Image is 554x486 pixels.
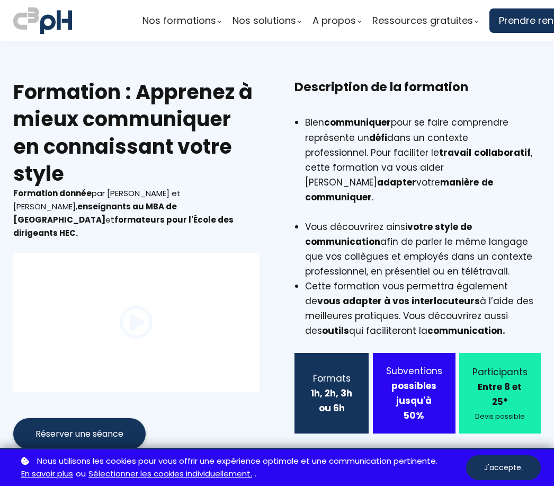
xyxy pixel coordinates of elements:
b: vous adapter à vos interlocuteurs [317,295,480,307]
button: J'accepte. [466,455,541,480]
li: Cette formation vous permettra également de à l’aide des meilleures pratiques. Vous découvrirez a... [305,279,541,338]
b: 1h, 2h, 3h ou 6h [311,387,352,414]
span: Nous utilisons les cookies pour vous offrir une expérience optimale et une communication pertinente. [37,455,437,468]
b: collaboratif [474,146,531,159]
li: Bien pour se faire comprendre représente un dans un contexte professionnel. Pour faciliter le , c... [305,115,541,219]
span: Ressources gratuites [372,13,473,29]
b: Formation donnée [13,188,92,199]
div: Subventions [386,364,442,378]
b: votre style de communication [305,220,472,248]
p: ou . [19,455,466,481]
div: Devis possible [472,411,528,422]
b: manière [440,176,479,189]
strong: communiquer [324,116,391,129]
b: Entre 8 et 25* [478,381,522,408]
strong: communication. [427,324,505,337]
button: Réserver une séance [13,418,146,449]
span: Nos formations [142,13,216,29]
b: de [481,176,493,189]
span: Réserver une séance [35,427,123,440]
strong: possibles jusqu'à 50% [391,379,436,422]
span: Nos solutions [233,13,296,29]
b: défi [369,131,387,144]
h2: Formation : Apprenez à mieux communiquer en connaissant votre style [13,78,260,187]
b: adapter [377,176,416,189]
b: outils [322,324,349,337]
div: par [PERSON_NAME] et [PERSON_NAME], et [13,187,260,240]
div: Participants [472,365,528,379]
li: Vous découvrirez ainsi afin de parler le même langage que vos collègues et employés dans un conte... [305,219,541,279]
span: A propos [312,13,356,29]
h3: Description de la formation [294,78,541,112]
a: Sélectionner les cookies individuellement. [88,467,252,481]
b: travail [439,146,471,159]
b: enseignants au MBA de [GEOGRAPHIC_DATA] [13,201,177,225]
b: communiquer [305,191,372,204]
b: formateurs pour l'École des dirigeants HEC. [13,214,234,238]
img: logo C3PH [13,5,72,36]
div: Formats [308,371,355,386]
div: *Devis possible pour avoir + ou - de participants. [294,447,541,460]
a: En savoir plus [21,467,73,481]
